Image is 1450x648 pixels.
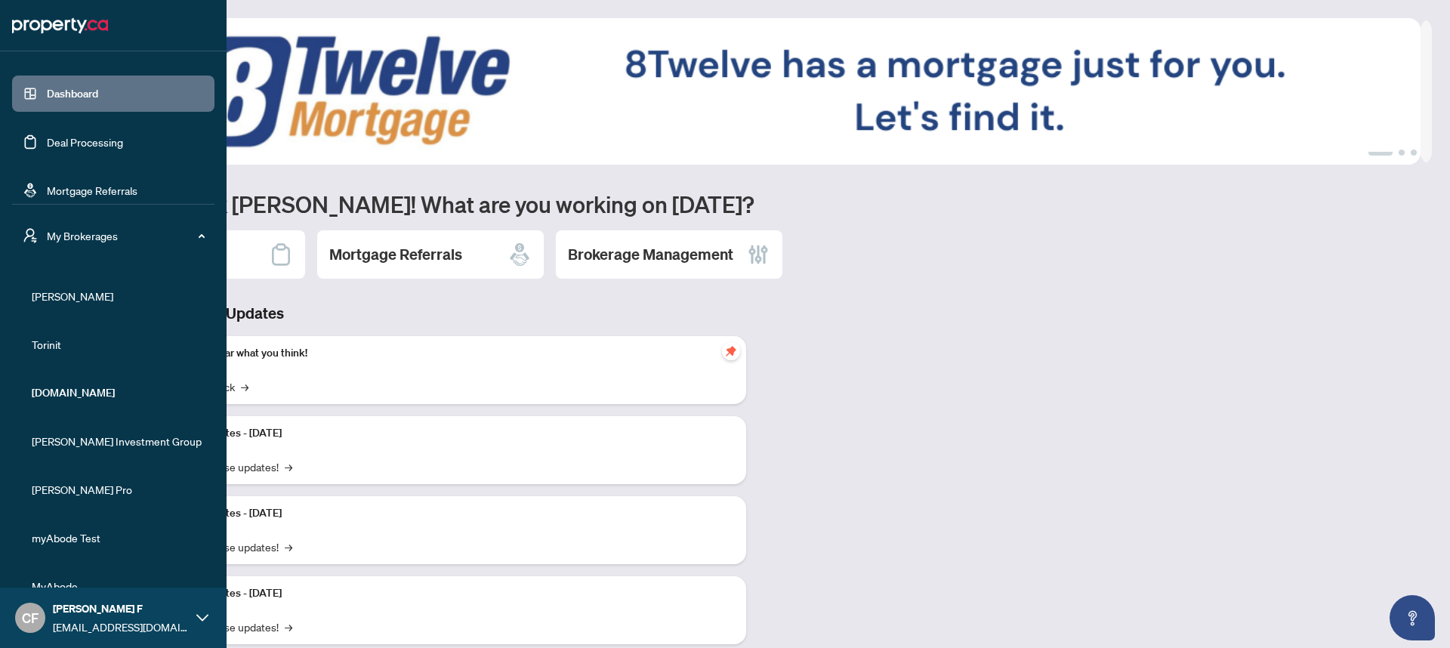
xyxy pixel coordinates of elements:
[159,585,734,602] p: Platform Updates - [DATE]
[47,227,204,244] span: My Brokerages
[32,433,204,449] span: [PERSON_NAME] Investment Group
[32,529,204,546] span: myAbode Test
[32,384,204,401] span: [DOMAIN_NAME]
[12,14,108,38] img: logo
[32,481,204,498] span: [PERSON_NAME] Pro
[159,425,734,442] p: Platform Updates - [DATE]
[47,184,137,197] a: Mortgage Referrals
[79,18,1421,165] img: Slide 0
[241,378,248,395] span: →
[285,619,292,635] span: →
[159,345,734,362] p: We want to hear what you think!
[285,458,292,475] span: →
[568,244,733,265] h2: Brokerage Management
[53,619,189,635] span: [EMAIL_ADDRESS][DOMAIN_NAME]
[329,244,462,265] h2: Mortgage Referrals
[285,538,292,555] span: →
[1411,150,1417,156] button: 3
[22,607,39,628] span: CF
[47,135,123,149] a: Deal Processing
[79,303,746,324] h3: Brokerage & Industry Updates
[79,190,1432,218] h1: Welcome back [PERSON_NAME]! What are you working on [DATE]?
[1368,150,1393,156] button: 1
[1399,150,1405,156] button: 2
[722,342,740,360] span: pushpin
[47,87,98,100] a: Dashboard
[23,228,38,243] span: user-switch
[32,578,204,594] span: MyAbode
[1390,595,1435,640] button: Open asap
[32,288,204,304] span: [PERSON_NAME]
[159,505,734,522] p: Platform Updates - [DATE]
[53,600,189,617] span: [PERSON_NAME] F
[32,336,204,353] span: Torinit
